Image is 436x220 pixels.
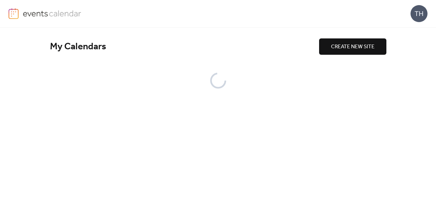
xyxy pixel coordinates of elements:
[8,8,19,19] img: logo
[319,38,386,55] button: CREATE NEW SITE
[50,41,319,53] div: My Calendars
[23,8,82,18] img: logo-type
[411,5,428,22] div: TH
[331,43,374,51] span: CREATE NEW SITE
